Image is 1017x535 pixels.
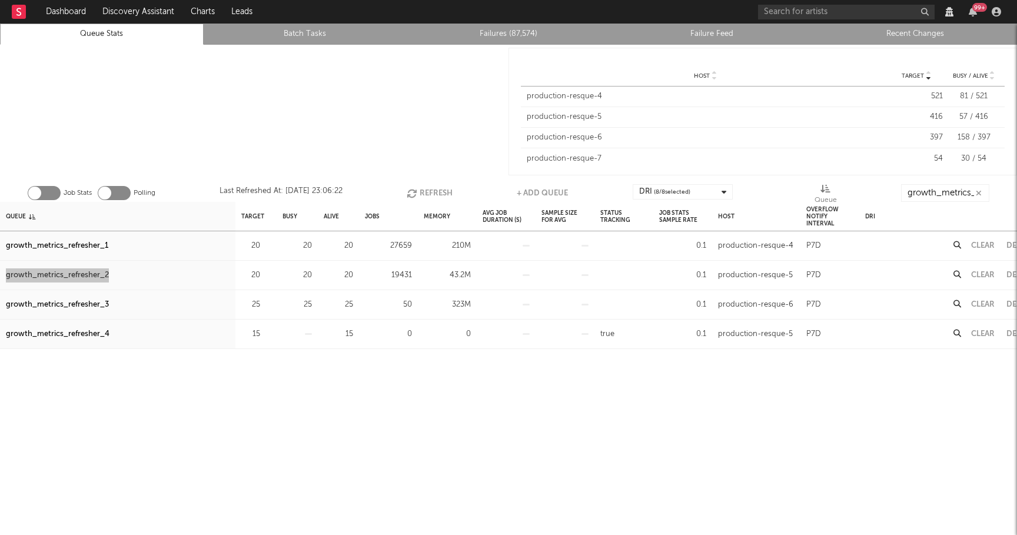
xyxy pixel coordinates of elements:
[241,298,260,312] div: 25
[890,111,943,123] div: 416
[365,298,412,312] div: 50
[972,3,987,12] div: 99 +
[365,204,380,229] div: Jobs
[413,27,604,41] a: Failures (87,574)
[806,298,821,312] div: P7D
[324,204,339,229] div: Alive
[134,186,155,200] label: Polling
[815,184,837,207] div: Queue
[324,239,353,253] div: 20
[659,204,706,229] div: Job Stats Sample Rate
[541,204,589,229] div: Sample Size For Avg
[718,204,734,229] div: Host
[902,72,924,79] span: Target
[890,153,943,165] div: 54
[424,268,471,283] div: 43.2M
[654,185,690,199] span: ( 8 / 8 selected)
[282,298,312,312] div: 25
[365,268,412,283] div: 19431
[6,204,35,229] div: Queue
[407,184,453,202] button: Refresh
[971,301,995,308] button: Clear
[890,132,943,144] div: 397
[659,239,706,253] div: 0.1
[6,327,109,341] a: growth_metrics_refresher_4
[718,239,793,253] div: production-resque-4
[527,111,884,123] div: production-resque-5
[758,5,935,19] input: Search for artists
[527,132,884,144] div: production-resque-6
[483,204,530,229] div: Avg Job Duration (s)
[806,327,821,341] div: P7D
[6,239,108,253] a: growth_metrics_refresher_1
[659,327,706,341] div: 0.1
[865,204,875,229] div: DRI
[324,268,353,283] div: 20
[517,184,568,202] button: + Add Queue
[949,91,999,102] div: 81 / 521
[806,204,853,229] div: Overflow Notify Interval
[241,327,260,341] div: 15
[365,239,412,253] div: 27659
[424,327,471,341] div: 0
[324,298,353,312] div: 25
[324,327,353,341] div: 15
[64,186,92,200] label: Job Stats
[806,239,821,253] div: P7D
[971,242,995,250] button: Clear
[949,111,999,123] div: 57 / 416
[820,27,1011,41] a: Recent Changes
[953,72,988,79] span: Busy / Alive
[901,184,989,202] input: Search...
[282,239,312,253] div: 20
[694,72,710,79] span: Host
[969,7,977,16] button: 99+
[6,268,109,283] a: growth_metrics_refresher_2
[6,27,197,41] a: Queue Stats
[282,204,297,229] div: Busy
[600,204,647,229] div: Status Tracking
[527,153,884,165] div: production-resque-7
[806,268,821,283] div: P7D
[659,268,706,283] div: 0.1
[971,330,995,338] button: Clear
[949,153,999,165] div: 30 / 54
[6,298,109,312] a: growth_metrics_refresher_3
[718,327,793,341] div: production-resque-5
[424,204,450,229] div: Memory
[282,268,312,283] div: 20
[718,298,793,312] div: production-resque-6
[971,271,995,279] button: Clear
[718,268,793,283] div: production-resque-5
[241,268,260,283] div: 20
[220,184,343,202] div: Last Refreshed At: [DATE] 23:06:22
[424,239,471,253] div: 210M
[241,204,264,229] div: Target
[639,185,690,199] div: DRI
[241,239,260,253] div: 20
[365,327,412,341] div: 0
[617,27,807,41] a: Failure Feed
[210,27,401,41] a: Batch Tasks
[527,91,884,102] div: production-resque-4
[659,298,706,312] div: 0.1
[424,298,471,312] div: 323M
[815,193,837,207] div: Queue
[600,327,614,341] div: true
[949,132,999,144] div: 158 / 397
[890,91,943,102] div: 521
